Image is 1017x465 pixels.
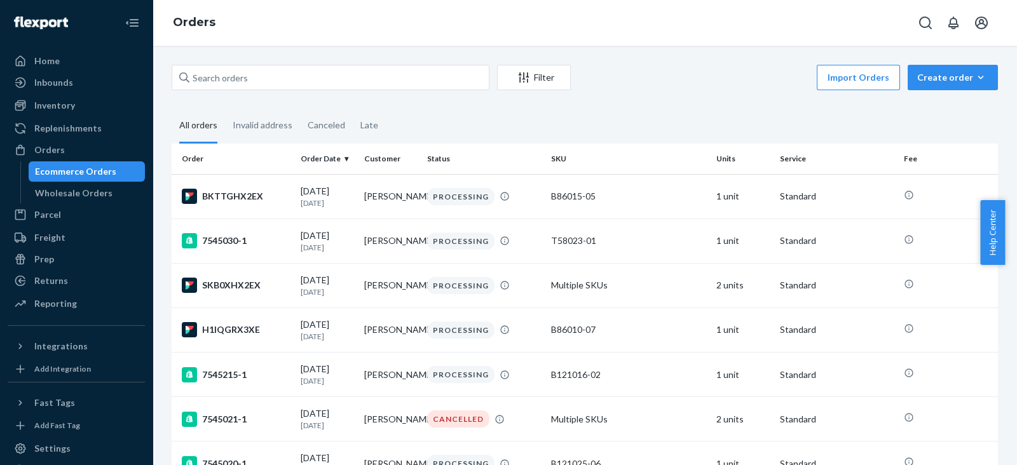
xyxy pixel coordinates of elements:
[359,174,423,219] td: [PERSON_NAME]
[29,161,146,182] a: Ecommerce Orders
[427,366,495,383] div: PROCESSING
[34,297,77,310] div: Reporting
[980,200,1005,265] button: Help Center
[301,375,354,386] p: [DATE]
[969,10,994,36] button: Open account menu
[35,187,113,199] div: Wholesale Orders
[301,242,354,253] p: [DATE]
[301,331,354,342] p: [DATE]
[941,10,966,36] button: Open notifications
[711,219,775,263] td: 1 unit
[308,109,345,142] div: Canceled
[301,229,354,253] div: [DATE]
[34,274,68,287] div: Returns
[359,263,423,307] td: [PERSON_NAME]
[34,253,54,266] div: Prep
[917,71,988,84] div: Create order
[908,65,998,90] button: Create order
[8,249,145,269] a: Prep
[775,144,899,174] th: Service
[8,438,145,459] a: Settings
[359,307,423,352] td: [PERSON_NAME]
[301,407,354,431] div: [DATE]
[301,286,354,297] p: [DATE]
[182,189,290,204] div: BKTTGHX2EX
[427,232,495,250] div: PROCESSING
[182,322,290,337] div: H1IQGRX3XE
[34,76,73,89] div: Inbounds
[301,420,354,431] p: [DATE]
[173,15,215,29] a: Orders
[8,205,145,225] a: Parcel
[172,144,296,174] th: Order
[34,363,91,374] div: Add Integration
[551,323,706,336] div: B86010-07
[8,51,145,71] a: Home
[817,65,900,90] button: Import Orders
[498,71,570,84] div: Filter
[780,190,894,203] p: Standard
[899,144,998,174] th: Fee
[780,323,894,336] p: Standard
[179,109,217,144] div: All orders
[8,393,145,413] button: Fast Tags
[546,397,711,441] td: Multiple SKUs
[551,368,706,381] div: B121016-02
[711,263,775,307] td: 2 units
[172,65,489,90] input: Search orders
[8,118,145,138] a: Replenishments
[8,72,145,93] a: Inbounds
[711,353,775,397] td: 1 unit
[711,307,775,352] td: 1 unit
[34,122,102,135] div: Replenishments
[301,363,354,386] div: [DATE]
[780,413,894,426] p: Standard
[233,109,292,142] div: Invalid address
[34,396,75,409] div: Fast Tags
[8,361,145,377] a: Add Integration
[427,277,495,294] div: PROCESSING
[34,340,88,353] div: Integrations
[119,10,145,36] button: Close Navigation
[780,368,894,381] p: Standard
[422,144,546,174] th: Status
[25,9,71,20] span: Support
[301,185,354,208] div: [DATE]
[34,99,75,112] div: Inventory
[34,144,65,156] div: Orders
[34,420,80,431] div: Add Fast Tag
[34,442,71,455] div: Settings
[551,234,706,247] div: T58023-01
[364,153,418,164] div: Customer
[163,4,226,41] ol: breadcrumbs
[182,233,290,248] div: 7545030-1
[546,263,711,307] td: Multiple SKUs
[427,188,495,205] div: PROCESSING
[8,271,145,291] a: Returns
[34,208,61,221] div: Parcel
[913,10,938,36] button: Open Search Box
[780,234,894,247] p: Standard
[301,318,354,342] div: [DATE]
[29,183,146,203] a: Wholesale Orders
[34,55,60,67] div: Home
[359,397,423,441] td: [PERSON_NAME]
[182,367,290,382] div: 7545215-1
[182,278,290,293] div: SKB0XHX2EX
[427,410,489,428] div: CANCELLED
[301,198,354,208] p: [DATE]
[182,412,290,427] div: 7545021-1
[8,293,145,314] a: Reporting
[8,227,145,248] a: Freight
[711,144,775,174] th: Units
[301,274,354,297] div: [DATE]
[497,65,571,90] button: Filter
[711,397,775,441] td: 2 units
[359,219,423,263] td: [PERSON_NAME]
[8,336,145,356] button: Integrations
[427,321,495,339] div: PROCESSING
[34,231,65,244] div: Freight
[8,95,145,116] a: Inventory
[8,418,145,433] a: Add Fast Tag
